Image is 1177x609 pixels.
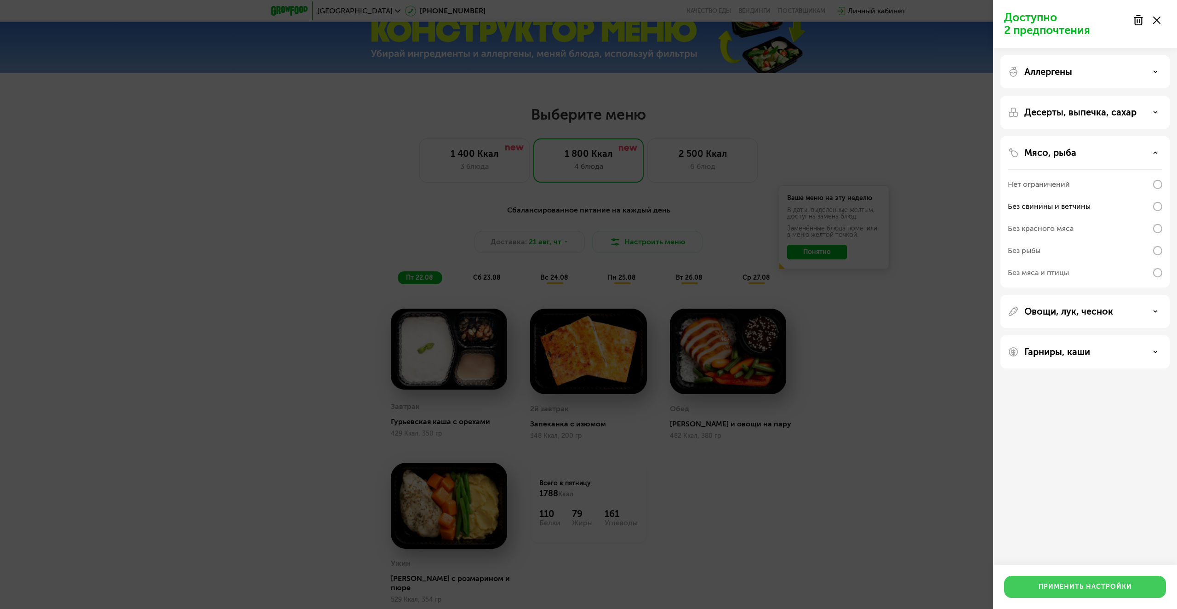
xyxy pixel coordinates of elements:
div: Без рыбы [1008,245,1040,256]
p: Аллергены [1024,66,1072,77]
p: Мясо, рыба [1024,147,1076,158]
p: Десерты, выпечка, сахар [1024,107,1137,118]
p: Овощи, лук, чеснок [1024,306,1113,317]
p: Гарниры, каши [1024,346,1090,357]
button: Применить настройки [1004,576,1166,598]
p: Доступно 2 предпочтения [1004,11,1127,37]
div: Без мяса и птицы [1008,267,1069,278]
div: Без красного мяса [1008,223,1074,234]
div: Применить настройки [1039,582,1132,592]
div: Нет ограничений [1008,179,1070,190]
div: Без свинины и ветчины [1008,201,1091,212]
